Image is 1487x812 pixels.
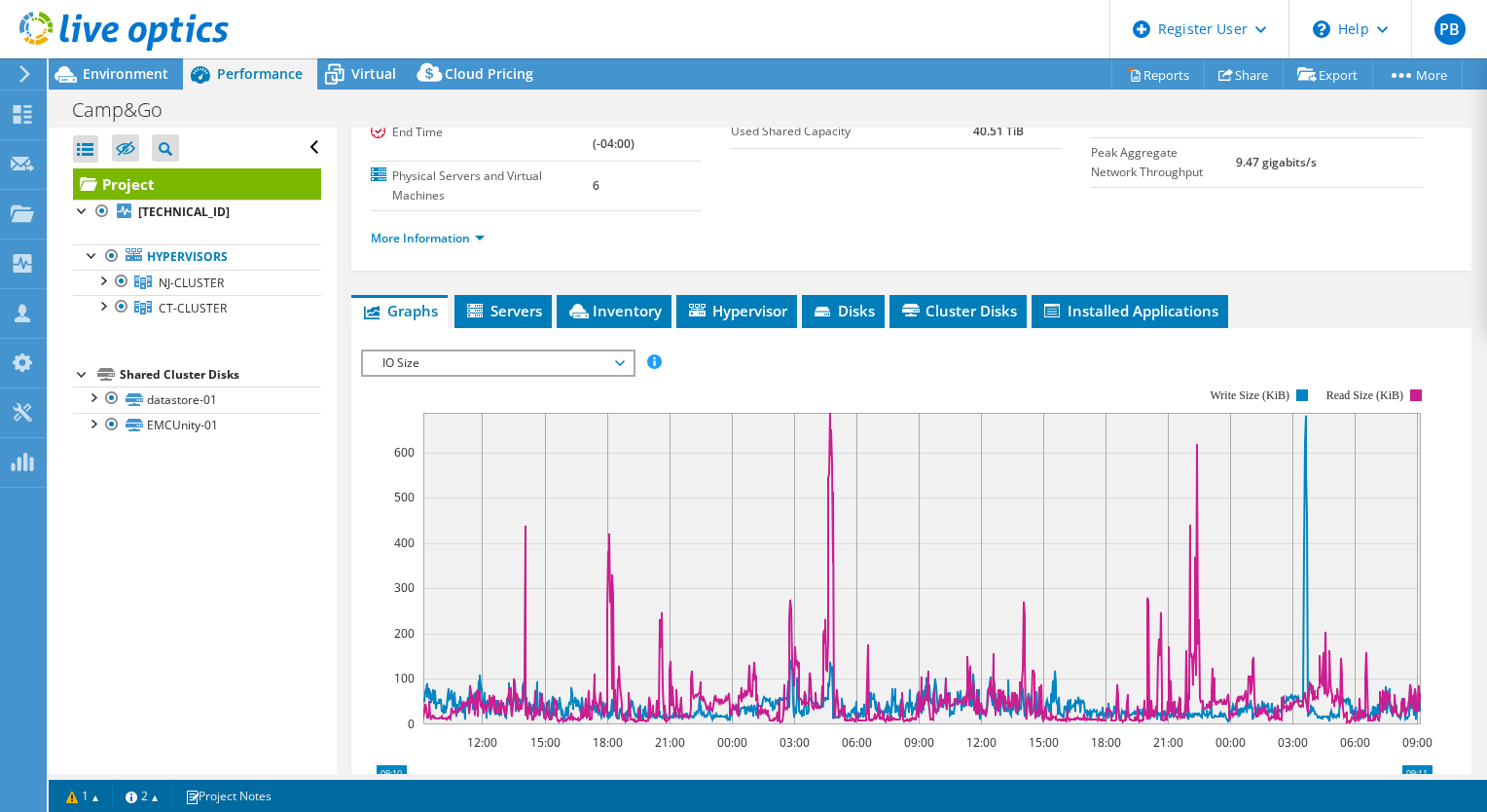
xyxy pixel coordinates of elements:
[1204,59,1284,90] a: Share
[1152,734,1182,751] text: 21:00
[654,734,684,751] text: 21:00
[566,301,662,320] span: Inventory
[529,734,560,751] text: 15:00
[394,535,415,551] text: 400
[73,387,321,412] a: datastore-01
[73,168,321,200] a: Project
[592,734,622,751] text: 18:00
[73,200,321,225] a: [TECHNICAL_ID]
[716,734,746,751] text: 00:00
[1283,59,1373,90] a: Export
[371,123,593,142] label: End Time
[466,734,496,751] text: 12:00
[593,177,599,194] b: 6
[373,351,623,375] span: IO Size
[408,716,415,732] text: 0
[73,413,321,438] a: EMCUnity-01
[593,112,664,152] b: [DATE] 09:11 (-04:00)
[159,275,224,291] span: NJ-CLUSTER
[1028,734,1058,751] text: 15:00
[1236,112,1280,129] b: 2.16 TiB
[394,444,415,461] text: 600
[159,300,227,316] span: CT-CLUSTER
[1210,388,1289,402] text: Write Size (KiB)
[841,734,871,751] text: 06:00
[112,784,172,808] a: 2
[1434,14,1466,45] span: PB
[1372,59,1463,90] a: More
[965,734,996,751] text: 12:00
[1236,154,1317,170] b: 9.47 gigabits/s
[779,734,809,751] text: 03:00
[394,489,415,505] text: 500
[1090,734,1120,751] text: 18:00
[686,301,787,320] span: Hypervisor
[1111,59,1205,90] a: Reports
[899,301,1017,320] span: Cluster Disks
[394,625,415,642] text: 200
[1215,734,1245,751] text: 00:00
[371,230,485,246] a: More Information
[171,784,285,808] a: Project Notes
[394,670,415,686] text: 100
[351,64,396,83] span: Virtual
[812,301,875,320] span: Disks
[973,123,1024,139] b: 40.51 TiB
[120,363,321,387] div: Shared Cluster Disks
[394,579,415,596] text: 300
[138,203,230,220] b: [TECHNICAL_ID]
[371,166,593,205] label: Physical Servers and Virtual Machines
[731,122,973,141] label: Used Shared Capacity
[1041,301,1218,320] span: Installed Applications
[445,64,533,83] span: Cloud Pricing
[217,64,303,83] span: Performance
[361,301,438,320] span: Graphs
[73,270,321,295] a: NJ-CLUSTER
[1339,734,1369,751] text: 06:00
[1091,143,1236,182] label: Peak Aggregate Network Throughput
[63,99,193,121] h1: Camp&Go
[903,734,933,751] text: 09:00
[1313,20,1330,38] svg: \n
[464,301,542,320] span: Servers
[53,784,113,808] a: 1
[1401,734,1432,751] text: 09:00
[73,295,321,320] a: CT-CLUSTER
[73,244,321,270] a: Hypervisors
[83,64,168,83] span: Environment
[1325,388,1402,402] text: Read Size (KiB)
[1277,734,1307,751] text: 03:00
